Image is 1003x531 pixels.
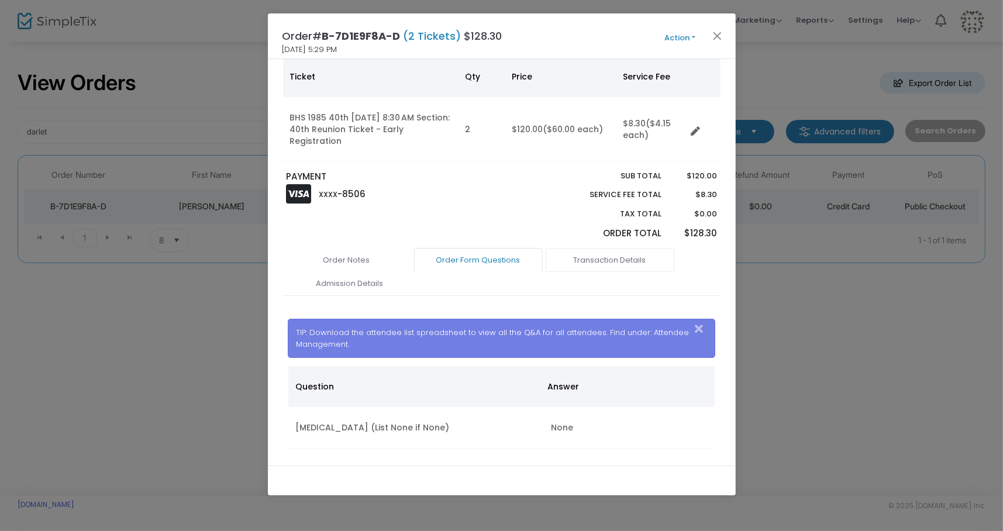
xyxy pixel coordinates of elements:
[288,407,544,449] td: [MEDICAL_DATA] (List None if None)
[563,170,662,182] p: Sub total
[414,248,543,273] a: Order Form Questions
[282,248,411,273] a: Order Notes
[673,208,717,220] p: $0.00
[691,319,715,339] button: Close
[709,28,725,43] button: Close
[282,44,337,56] span: [DATE] 5:29 PM
[282,28,502,44] h4: Order# $128.30
[563,189,662,201] p: Service Fee Total
[505,97,616,162] td: $120.00
[673,227,717,240] p: $128.30
[616,97,687,162] td: $8.30
[283,97,459,162] td: BHS 1985 40th [DATE] 8:30 AM Section: 40th Reunion Ticket - Early Registration
[322,29,401,43] span: B-7D1E9F8A-D
[673,170,717,182] p: $120.00
[540,366,708,407] th: Answer
[459,56,505,97] th: Qty
[283,56,721,162] div: Data table
[505,56,616,97] th: Price
[544,449,714,490] td: Fish
[286,170,496,184] p: PAYMENT
[563,227,662,240] p: Order Total
[283,56,459,97] th: Ticket
[544,407,714,449] td: None
[543,123,604,135] span: ($60.00 each)
[285,271,414,296] a: Admission Details
[673,189,717,201] p: $8.30
[645,32,715,44] button: Action
[546,248,674,273] a: Transaction Details
[563,208,662,220] p: Tax Total
[319,189,338,199] span: XXXX
[459,97,505,162] td: 2
[288,319,715,358] div: TIP: Download the attendee list spreadsheet to view all the Q&A for all attendees. Find under: At...
[338,188,366,200] span: -8506
[288,366,540,407] th: Question
[623,118,671,141] span: ($4.15 each)
[616,56,687,97] th: Service Fee
[401,29,464,43] span: (2 Tickets)
[288,449,544,490] td: Beef Tips or Fish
